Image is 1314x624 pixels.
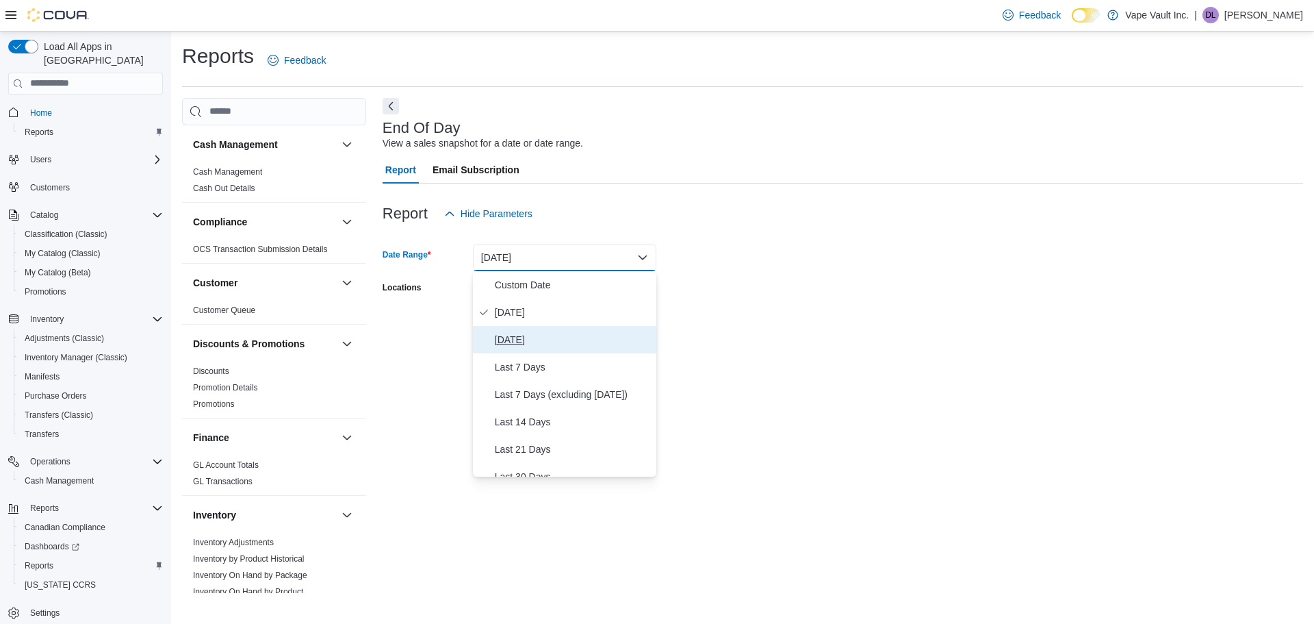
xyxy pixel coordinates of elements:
[193,337,336,351] button: Discounts & Promotions
[193,460,259,471] span: GL Account Totals
[19,369,163,385] span: Manifests
[25,500,163,516] span: Reports
[14,518,168,537] button: Canadian Compliance
[383,282,422,293] label: Locations
[3,603,168,623] button: Settings
[193,276,336,290] button: Customer
[193,305,255,316] span: Customer Queue
[19,558,59,574] a: Reports
[461,207,532,221] span: Hide Parameters
[25,311,69,327] button: Inventory
[193,431,336,445] button: Finance
[27,8,89,22] img: Cova
[193,366,229,376] a: Discounts
[19,426,163,442] span: Transfers
[30,182,70,193] span: Customers
[3,310,168,329] button: Inventory
[193,571,307,580] a: Inventory On Hand by Package
[1125,7,1189,23] p: Vape Vault Inc.
[25,522,105,533] span: Canadian Compliance
[30,154,51,165] span: Users
[25,229,107,240] span: Classification (Classic)
[3,499,168,518] button: Reports
[14,386,168,405] button: Purchase Orders
[495,414,651,430] span: Last 14 Days
[14,537,168,556] a: Dashboards
[495,304,651,321] span: [DATE]
[19,558,163,574] span: Reports
[38,40,163,67] span: Load All Apps in [GEOGRAPHIC_DATA]
[25,248,101,259] span: My Catalog (Classic)
[25,453,76,470] button: Operations
[19,473,163,489] span: Cash Management
[19,388,92,404] a: Purchase Orders
[14,575,168,595] button: [US_STATE] CCRS
[1205,7,1215,23] span: DL
[193,276,237,290] h3: Customer
[193,431,229,445] h3: Finance
[182,241,366,263] div: Compliance
[339,507,355,523] button: Inventory
[25,429,59,440] span: Transfers
[25,605,65,621] a: Settings
[30,108,52,118] span: Home
[339,336,355,352] button: Discounts & Promotions
[495,386,651,403] span: Last 7 Days (excluding [DATE])
[339,214,355,230] button: Compliance
[30,456,70,467] span: Operations
[182,302,366,324] div: Customer
[19,284,163,300] span: Promotions
[19,407,163,423] span: Transfers (Classic)
[182,42,254,70] h1: Reports
[14,263,168,282] button: My Catalog (Beta)
[14,282,168,301] button: Promotions
[182,363,366,418] div: Discounts & Promotions
[19,245,163,262] span: My Catalog (Classic)
[19,538,85,555] a: Dashboards
[193,167,262,177] a: Cash Management
[19,226,163,242] span: Classification (Classic)
[473,271,656,477] div: Select listbox
[25,179,75,196] a: Customers
[339,136,355,153] button: Cash Management
[19,226,113,242] a: Classification (Classic)
[19,519,163,536] span: Canadian Compliance
[25,105,57,121] a: Home
[193,215,336,229] button: Compliance
[262,47,331,74] a: Feedback
[383,98,399,114] button: Next
[14,367,168,386] button: Manifests
[193,383,258,392] a: Promotion Details
[193,538,274,547] a: Inventory Adjustments
[14,225,168,244] button: Classification (Classic)
[193,399,235,409] a: Promotions
[25,151,163,168] span: Users
[25,104,163,121] span: Home
[19,426,64,442] a: Transfers
[495,277,651,293] span: Custom Date
[19,369,65,385] a: Manifests
[25,127,53,138] span: Reports
[30,608,60,619] span: Settings
[14,123,168,142] button: Reports
[14,329,168,348] button: Adjustments (Classic)
[25,352,127,363] span: Inventory Manager (Classic)
[25,560,53,571] span: Reports
[3,103,168,123] button: Home
[193,476,253,487] span: GL Transactions
[19,349,133,366] a: Inventory Manager (Classic)
[495,359,651,375] span: Last 7 Days
[19,577,163,593] span: Washington CCRS
[14,244,168,263] button: My Catalog (Classic)
[339,429,355,446] button: Finance
[25,475,94,486] span: Cash Management
[30,314,64,325] span: Inventory
[193,305,255,315] a: Customer Queue
[25,207,163,223] span: Catalog
[19,124,59,140] a: Reports
[385,156,416,184] span: Report
[193,244,328,255] span: OCS Transaction Submission Details
[19,407,99,423] a: Transfers (Classic)
[19,245,106,262] a: My Catalog (Classic)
